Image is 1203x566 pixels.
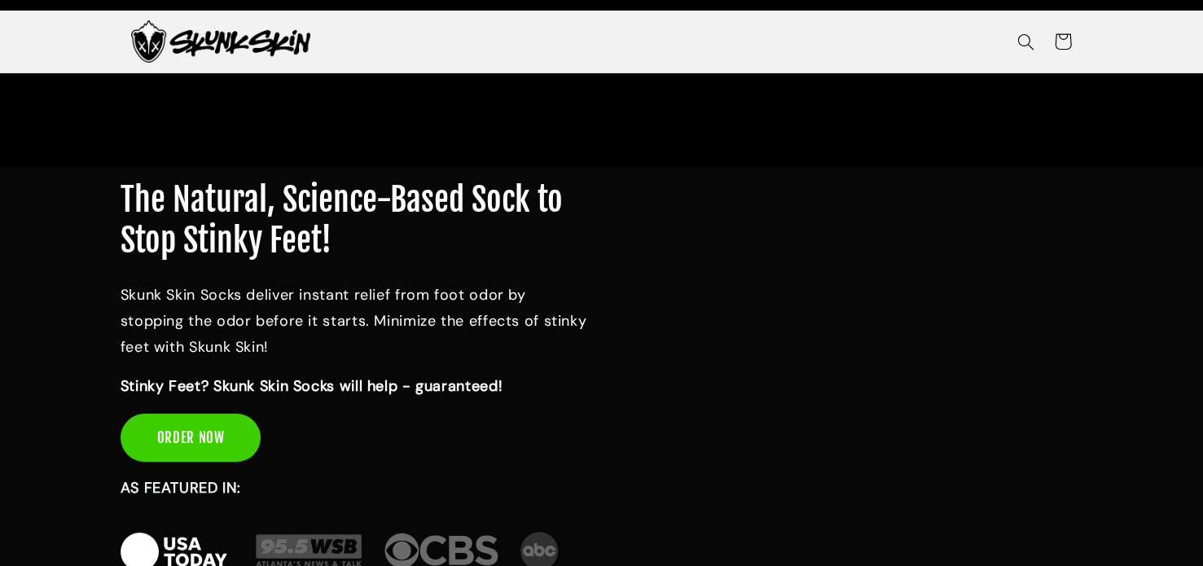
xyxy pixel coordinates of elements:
[1007,23,1044,60] summary: Search
[121,285,587,356] span: Skunk Skin Socks deliver instant relief from foot odor by stopping the odor before it starts. Min...
[121,414,261,463] a: ORDER NOW
[121,179,590,261] h1: The Natural, Science-Based Sock to Stop Stinky Feet!
[131,20,310,63] img: Skunk Skin Anti-Odor Socks.
[614,251,1083,515] iframe: SkunkSkinAmazonVideo
[121,478,240,498] strong: AS FEATURED IN:
[121,376,503,396] span: Stinky Feet? Skunk Skin Socks will help - guaranteed!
